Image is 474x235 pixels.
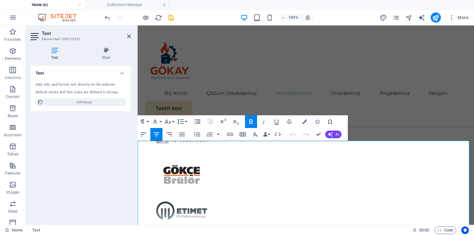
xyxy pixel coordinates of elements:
button: Data Bindings [262,128,271,141]
i: On resize automatically adjust zoom level to fit chosen device. [305,15,311,20]
button: Edit design [36,98,126,106]
span: Click to select. Double-click to edit [32,226,40,234]
button: Font Family [150,115,162,128]
img: Editor Logo [37,14,84,21]
button: reload [154,14,162,21]
i: AI Writer [418,14,425,21]
button: undo [104,14,111,21]
p: Accordion [4,132,22,138]
p: Tables [7,152,18,157]
button: Special Characters [324,115,336,128]
button: More [446,12,471,23]
button: Unordered List [191,128,203,141]
button: save [167,14,175,21]
button: Redo (Ctrl+Shift+Z) [300,128,312,141]
h4: Text [31,47,81,61]
span: 00 00 [419,226,429,234]
button: publish [431,12,441,23]
span: Code [437,226,453,234]
i: Navigator [405,14,413,21]
i: Publish [432,14,439,21]
button: navigator [405,14,413,21]
button: Undo (Ctrl+Z) [287,128,299,141]
button: Align Justify [176,128,188,141]
button: Superscript [217,115,229,128]
button: Insert Link [224,128,236,141]
button: Confirm (Ctrl+⏎) [312,128,325,141]
button: Usercentrics [461,226,469,234]
p: Content [6,94,20,99]
span: More [449,14,469,21]
p: Elements [5,56,21,61]
h6: Session time [413,226,429,234]
h3: Element #ed-1000728251 [42,36,118,42]
button: Underline (Ctrl+U) [270,115,283,128]
a: Home [5,226,23,234]
button: Click here to leave preview mode and continue editing [142,14,149,21]
p: Boxes [8,113,18,118]
h2: Text [42,31,131,36]
button: Line Height [176,115,188,128]
button: Ordered List [216,128,221,141]
button: Align Center [150,128,162,141]
button: Icons [311,115,323,128]
p: Features [5,171,20,176]
button: Clear Formatting [249,128,262,141]
button: HTML [272,128,284,141]
button: Colors [298,115,311,128]
h4: Text [31,66,131,77]
span: AI [335,132,339,136]
i: Pages (Ctrl+Alt+S) [392,14,400,21]
button: Strikethrough [283,115,295,128]
button: Increase Indent [191,115,204,128]
button: text_generator [418,14,426,21]
h4: Collections Manager [85,1,169,8]
h4: Style [81,47,131,61]
i: Design (Ctrl+Alt+Y) [380,14,387,21]
button: Decrease Indent [204,115,216,128]
button: Code [434,226,456,234]
p: Favorites [4,37,21,42]
div: Default colors and font sizes are defined in Design. [36,90,126,95]
button: Font Size [163,115,175,128]
button: Ordered List [204,128,216,141]
button: Align Left [138,128,150,141]
button: Align Right [163,128,175,141]
button: pages [392,14,400,21]
i: Undo: Assign collection content (Ctrl+Z) [104,14,111,21]
button: AI [325,131,341,138]
button: 100% [279,14,301,21]
h6: 100% [288,14,298,21]
button: Bold (Ctrl+B) [245,115,257,128]
p: Columns [5,75,21,80]
span: Edit design [45,98,124,106]
i: Reload page [155,14,162,21]
button: Italic (Ctrl+I) [258,115,270,128]
nav: breadcrumb [32,226,40,234]
p: Slider [8,209,18,214]
button: Insert Table [237,128,249,141]
span: : [424,228,425,232]
button: Paragraph Format [138,115,150,128]
button: design [380,14,387,21]
div: Add, edit, and format text directly on the website. [36,82,126,88]
button: Subscript [230,115,242,128]
p: Images [6,190,19,195]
